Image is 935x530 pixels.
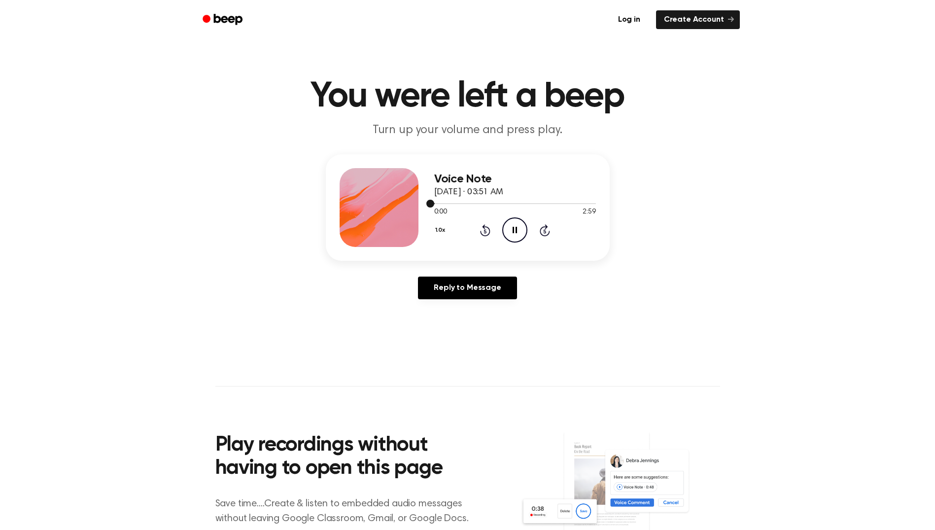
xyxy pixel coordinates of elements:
p: Save time....Create & listen to embedded audio messages without leaving Google Classroom, Gmail, ... [215,496,481,526]
h2: Play recordings without having to open this page [215,434,481,481]
span: 0:00 [434,207,447,217]
p: Turn up your volume and press play. [278,122,657,139]
a: Beep [196,10,251,30]
span: 2:59 [583,207,595,217]
h3: Voice Note [434,173,596,186]
a: Create Account [656,10,740,29]
span: [DATE] · 03:51 AM [434,188,503,197]
a: Log in [608,8,650,31]
button: 1.0x [434,222,449,239]
a: Reply to Message [418,277,517,299]
h1: You were left a beep [215,79,720,114]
